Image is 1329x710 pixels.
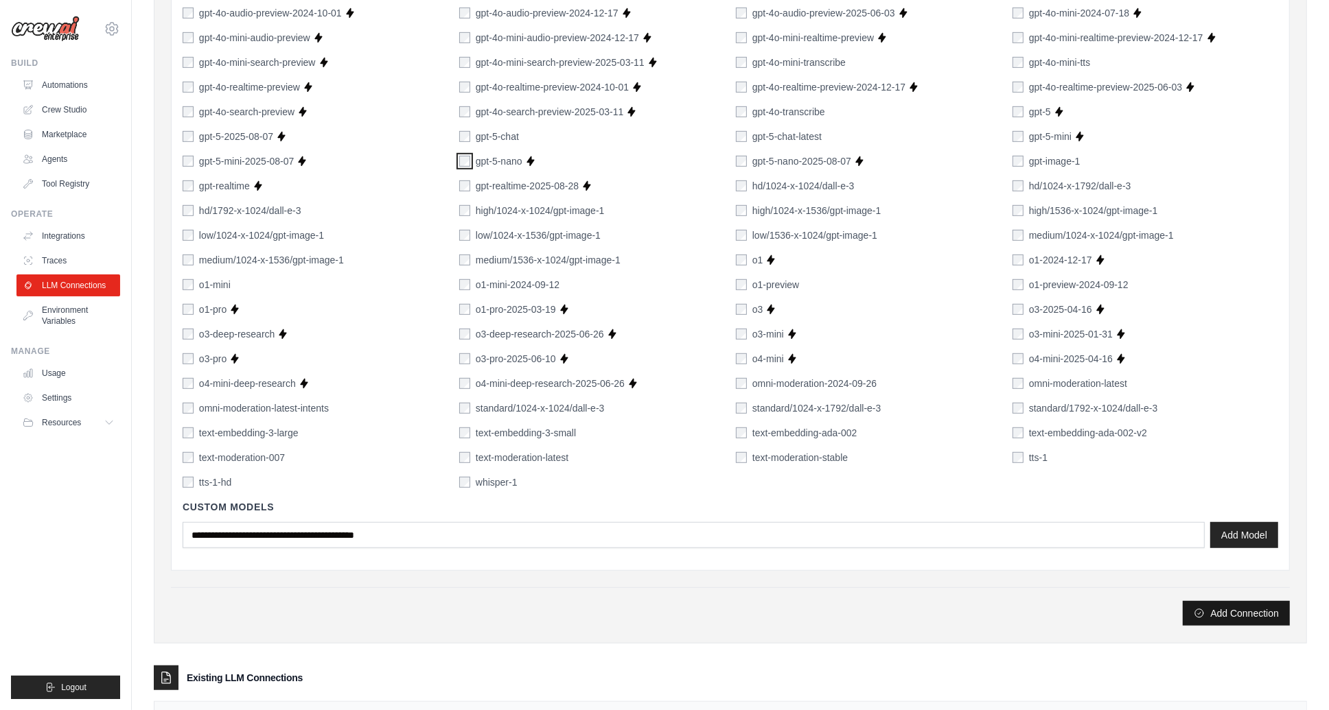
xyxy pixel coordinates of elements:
[1029,154,1080,168] label: gpt-image-1
[1013,403,1024,414] input: standard/1792-x-1024/dall-e-3
[1029,278,1129,292] label: o1-preview-2024-09-12
[183,82,194,93] input: gpt-4o-realtime-preview
[11,16,80,42] img: Logo
[752,401,881,415] label: standard/1024-x-1792/dall-e-3
[736,57,747,68] input: gpt-4o-mini-transcribe
[459,329,470,340] input: o3-deep-research-2025-06-26
[459,82,470,93] input: gpt-4o-realtime-preview-2024-10-01
[476,426,576,440] label: text-embedding-3-small
[199,56,316,69] label: gpt-4o-mini-search-preview
[183,279,194,290] input: o1-mini
[459,353,470,364] input: o3-pro-2025-06-10
[1029,6,1129,20] label: gpt-4o-mini-2024-07-18
[752,377,877,390] label: omni-moderation-2024-09-26
[16,225,120,247] a: Integrations
[752,56,846,69] label: gpt-4o-mini-transcribe
[736,403,747,414] input: standard/1024-x-1792/dall-e-3
[459,156,470,167] input: gpt-5-nano
[1183,601,1290,626] button: Add Connection
[459,255,470,265] input: medium/1536-x-1024/gpt-image-1
[183,32,194,43] input: gpt-4o-mini-audio-preview
[16,99,120,121] a: Crew Studio
[183,304,194,315] input: o1-pro
[199,327,275,341] label: o3-deep-research
[476,228,601,242] label: low/1024-x-1536/gpt-image-1
[736,279,747,290] input: o1-preview
[476,253,621,267] label: medium/1536-x-1024/gpt-image-1
[199,204,301,217] label: hd/1792-x-1024/dall-e-3
[752,451,848,464] label: text-moderation-stable
[1013,57,1024,68] input: gpt-4o-mini-tts
[1013,180,1024,191] input: hd/1024-x-1792/dall-e-3
[199,278,231,292] label: o1-mini
[476,179,579,193] label: gpt-realtime-2025-08-28
[16,74,120,96] a: Automations
[476,105,624,119] label: gpt-4o-search-preview-2025-03-11
[459,304,470,315] input: o1-pro-2025-03-19
[183,427,194,438] input: text-embedding-3-large
[1013,230,1024,241] input: medium/1024-x-1024/gpt-image-1
[199,401,329,415] label: omni-moderation-latest-intents
[1013,279,1024,290] input: o1-preview-2024-09-12
[752,130,822,143] label: gpt-5-chat-latest
[1013,131,1024,142] input: gpt-5-mini
[736,378,747,389] input: omni-moderation-2024-09-26
[11,676,120,699] button: Logout
[1013,255,1024,265] input: o1-2024-12-17
[752,228,877,242] label: low/1536-x-1024/gpt-image-1
[736,255,747,265] input: o1
[16,412,120,434] button: Resources
[459,180,470,191] input: gpt-realtime-2025-08-28
[476,204,605,217] label: high/1024-x-1024/gpt-image-1
[1013,8,1024,19] input: gpt-4o-mini-2024-07-18
[736,106,747,117] input: gpt-4o-transcribe
[199,31,310,45] label: gpt-4o-mini-audio-preview
[183,230,194,241] input: low/1024-x-1024/gpt-image-1
[736,82,747,93] input: gpt-4o-realtime-preview-2024-12-17
[183,353,194,364] input: o3-pro
[183,403,194,414] input: omni-moderation-latest-intents
[11,346,120,357] div: Manage
[459,378,470,389] input: o4-mini-deep-research-2025-06-26
[476,154,522,168] label: gpt-5-nano
[736,452,747,463] input: text-moderation-stable
[199,228,324,242] label: low/1024-x-1024/gpt-image-1
[476,31,639,45] label: gpt-4o-mini-audio-preview-2024-12-17
[16,123,120,145] a: Marketplace
[752,6,895,20] label: gpt-4o-audio-preview-2025-06-03
[199,377,296,390] label: o4-mini-deep-research
[1013,329,1024,340] input: o3-mini-2025-01-31
[1029,253,1092,267] label: o1-2024-12-17
[183,131,194,142] input: gpt-5-2025-08-07
[16,250,120,272] a: Traces
[1029,228,1174,242] label: medium/1024-x-1024/gpt-image-1
[183,156,194,167] input: gpt-5-mini-2025-08-07
[199,253,344,267] label: medium/1024-x-1536/gpt-image-1
[1029,352,1113,366] label: o4-mini-2025-04-16
[1013,106,1024,117] input: gpt-5
[476,130,519,143] label: gpt-5-chat
[736,131,747,142] input: gpt-5-chat-latest
[752,179,855,193] label: hd/1024-x-1024/dall-e-3
[199,179,250,193] label: gpt-realtime
[16,299,120,332] a: Environment Variables
[187,671,303,685] h3: Existing LLM Connections
[459,205,470,216] input: high/1024-x-1024/gpt-image-1
[752,303,763,316] label: o3
[199,303,227,316] label: o1-pro
[736,304,747,315] input: o3
[183,500,1278,514] h4: Custom Models
[199,475,231,489] label: tts-1-hd
[199,154,294,168] label: gpt-5-mini-2025-08-07
[752,80,905,94] label: gpt-4o-realtime-preview-2024-12-17
[476,303,556,316] label: o1-pro-2025-03-19
[459,8,470,19] input: gpt-4o-audio-preview-2024-12-17
[1013,205,1024,216] input: high/1536-x-1024/gpt-image-1
[183,378,194,389] input: o4-mini-deep-research
[1013,353,1024,364] input: o4-mini-2025-04-16
[736,205,747,216] input: high/1024-x-1536/gpt-image-1
[736,230,747,241] input: low/1536-x-1024/gpt-image-1
[1029,401,1158,415] label: standard/1792-x-1024/dall-e-3
[16,362,120,384] a: Usage
[736,8,747,19] input: gpt-4o-audio-preview-2025-06-03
